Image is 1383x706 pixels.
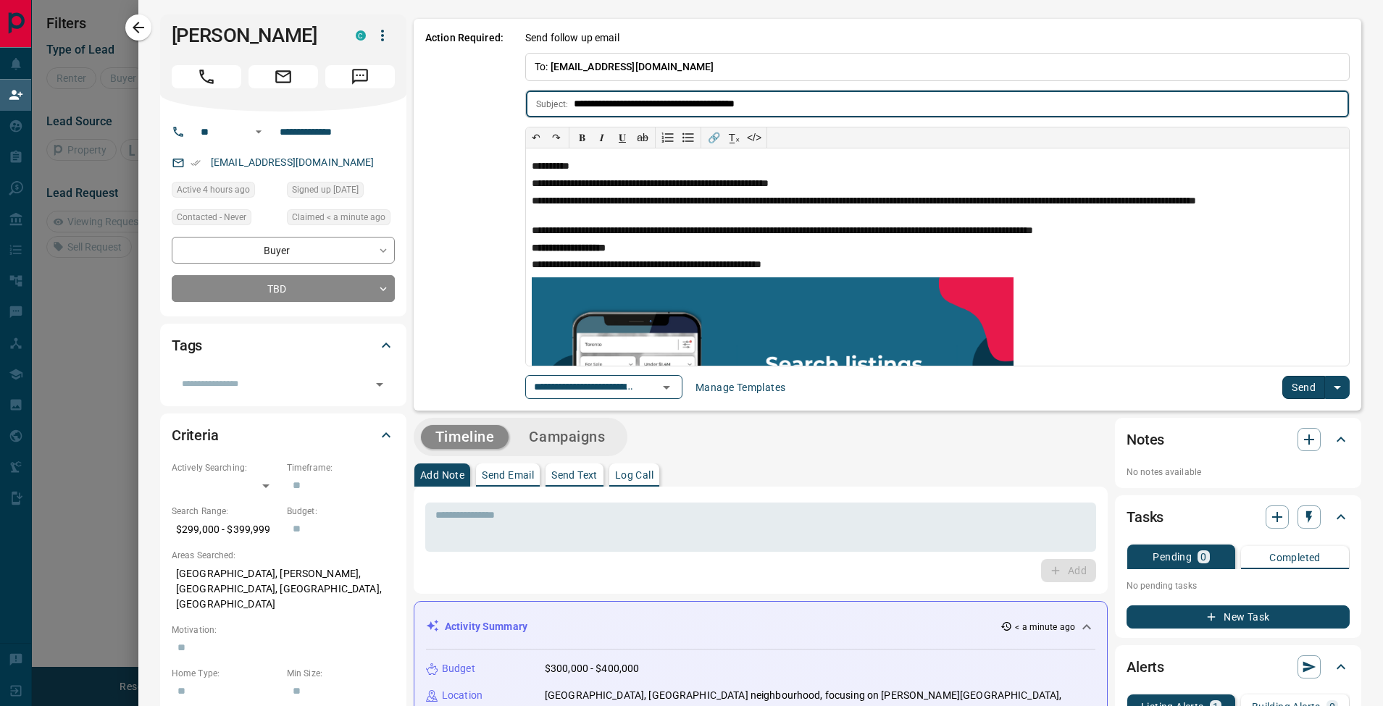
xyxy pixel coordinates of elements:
h2: Tags [172,334,202,357]
button: Manage Templates [687,376,794,399]
p: Completed [1269,552,1321,563]
button: Campaigns [514,425,619,449]
p: [GEOGRAPHIC_DATA], [PERSON_NAME], [GEOGRAPHIC_DATA], [GEOGRAPHIC_DATA], [GEOGRAPHIC_DATA] [172,562,395,616]
svg: Email Verified [191,158,201,168]
h2: Alerts [1127,655,1164,678]
div: TBD [172,275,395,302]
p: Action Required: [425,30,504,399]
p: No notes available [1127,466,1350,479]
div: Activity Summary< a minute ago [426,613,1095,640]
button: T̲ₓ [724,127,744,148]
p: Areas Searched: [172,549,395,562]
button: ↷ [546,127,567,148]
h1: [PERSON_NAME] [172,24,334,47]
button: Numbered list [658,127,678,148]
span: [EMAIL_ADDRESS][DOMAIN_NAME] [551,61,714,72]
p: Search Range: [172,505,280,518]
p: Pending [1153,552,1192,562]
s: ab [637,132,648,143]
p: Location [442,688,482,703]
p: Budget [442,661,475,676]
button: Open [369,374,390,395]
button: ↶ [526,127,546,148]
img: search_like_a_pro.png [532,277,1014,488]
p: Subject: [536,98,568,111]
span: Claimed < a minute ago [292,210,385,224]
p: Motivation: [172,623,395,636]
div: Alerts [1127,650,1350,684]
span: Active 4 hours ago [177,182,250,197]
span: Call [172,65,241,88]
button: Timeline [421,425,509,449]
h2: Criteria [172,424,219,447]
p: Activity Summary [445,619,527,634]
button: Open [656,377,677,398]
p: < a minute ago [1015,621,1075,634]
p: To: [525,53,1350,81]
p: Actively Searching: [172,461,280,474]
span: Message [325,65,395,88]
button: New Task [1127,605,1350,629]
span: 𝐔 [619,132,626,143]
h2: Notes [1127,428,1164,451]
p: Home Type: [172,667,280,680]
button: </> [744,127,764,148]
p: Send Text [551,470,598,480]
button: ab [632,127,653,148]
a: [EMAIL_ADDRESS][DOMAIN_NAME] [211,156,375,168]
p: 0 [1200,552,1206,562]
span: Signed up [DATE] [292,182,359,197]
h2: Tasks [1127,505,1163,529]
p: Timeframe: [287,461,395,474]
div: Notes [1127,422,1350,457]
p: Add Note [420,470,464,480]
div: Tags [172,328,395,363]
div: Criteria [172,418,395,453]
p: Send follow up email [525,30,619,46]
button: 𝐔 [612,127,632,148]
button: 🔗 [703,127,724,148]
button: 𝑰 [592,127,612,148]
p: $300,000 - $400,000 [545,661,640,676]
p: Min Size: [287,667,395,680]
p: Budget: [287,505,395,518]
span: Email [248,65,318,88]
div: condos.ca [356,30,366,41]
div: Sat Jul 13 2024 [287,182,395,202]
button: Open [250,123,267,140]
div: split button [1282,376,1350,399]
button: Send [1282,376,1325,399]
span: Contacted - Never [177,210,246,224]
p: Log Call [615,470,653,480]
button: 𝐁 [572,127,592,148]
div: Mon Aug 18 2025 [172,182,280,202]
div: Buyer [172,237,395,264]
div: Tasks [1127,500,1350,534]
button: Bullet list [678,127,698,148]
div: Mon Aug 18 2025 [287,209,395,230]
p: Send Email [482,470,534,480]
p: $299,000 - $399,999 [172,518,280,542]
p: No pending tasks [1127,575,1350,597]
